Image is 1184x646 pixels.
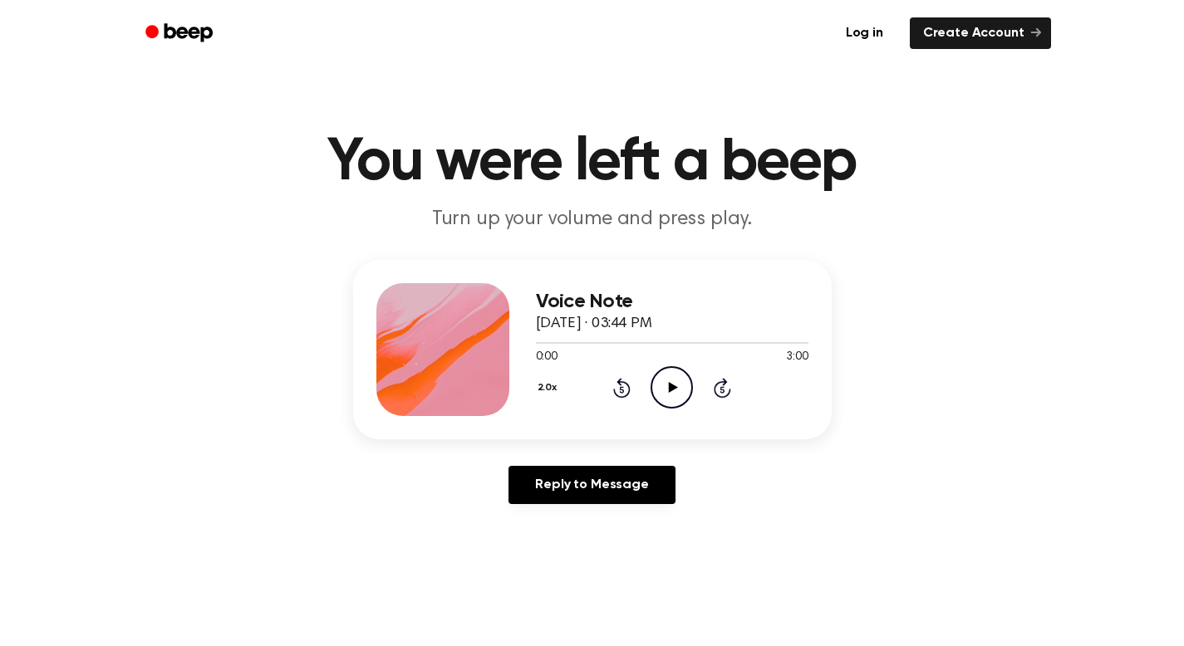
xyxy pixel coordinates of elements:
[273,206,911,233] p: Turn up your volume and press play.
[508,466,675,504] a: Reply to Message
[536,349,558,366] span: 0:00
[536,316,652,331] span: [DATE] · 03:44 PM
[786,349,808,366] span: 3:00
[829,14,900,52] a: Log in
[536,291,808,313] h3: Voice Note
[167,133,1018,193] h1: You were left a beep
[910,17,1051,49] a: Create Account
[536,374,563,402] button: 2.0x
[134,17,228,50] a: Beep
